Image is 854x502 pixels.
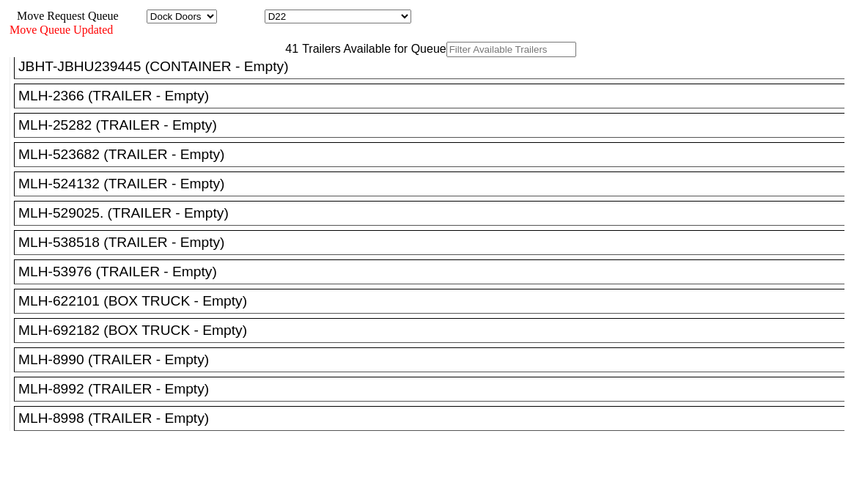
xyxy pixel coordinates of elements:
span: Trailers Available for Queue [298,43,446,55]
div: MLH-8990 (TRAILER - Empty) [18,352,853,368]
span: Move Queue Updated [10,23,113,36]
input: Filter Available Trailers [446,42,576,57]
span: Area [121,10,144,22]
div: MLH-538518 (TRAILER - Empty) [18,235,853,251]
div: MLH-524132 (TRAILER - Empty) [18,176,853,192]
div: MLH-622101 (BOX TRUCK - Empty) [18,293,853,309]
div: MLH-692182 (BOX TRUCK - Empty) [18,322,853,339]
div: MLH-53976 (TRAILER - Empty) [18,264,853,280]
span: Location [220,10,262,22]
div: MLH-529025. (TRAILER - Empty) [18,205,853,221]
div: MLH-2366 (TRAILER - Empty) [18,88,853,104]
span: 41 [278,43,298,55]
div: MLH-8998 (TRAILER - Empty) [18,410,853,427]
div: JBHT-JBHU239445 (CONTAINER - Empty) [18,59,853,75]
div: MLH-523682 (TRAILER - Empty) [18,147,853,163]
div: MLH-8992 (TRAILER - Empty) [18,381,853,397]
span: Move Request Queue [10,10,119,22]
div: MLH-25282 (TRAILER - Empty) [18,117,853,133]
